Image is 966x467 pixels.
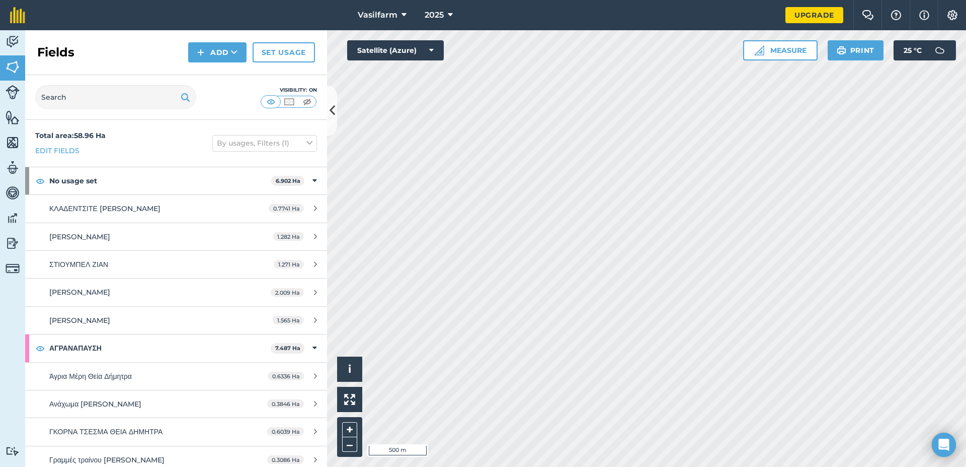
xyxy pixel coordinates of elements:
img: fieldmargin Logo [10,7,25,23]
img: svg+xml;base64,PD94bWwgdmVyc2lvbj0iMS4wIiBlbmNvZGluZz0idXRmLTgiPz4KPCEtLSBHZW5lcmF0b3I6IEFkb2JlIE... [6,261,20,276]
button: – [342,437,357,452]
a: ΚΛΑΔΕΝΤΣΙΤΕ [PERSON_NAME]0.7741 Ha [25,195,327,222]
span: [PERSON_NAME] [49,288,110,297]
strong: No usage set [49,167,271,194]
img: svg+xml;base64,PHN2ZyB4bWxucz0iaHR0cDovL3d3dy53My5vcmcvMjAwMC9zdmciIHdpZHRoPSIxOCIgaGVpZ2h0PSIyNC... [36,342,45,354]
span: 0.6336 Ha [268,372,304,380]
img: Ruler icon [754,45,764,55]
a: Ανάχωμα [PERSON_NAME]0.3846 Ha [25,390,327,418]
span: Άγρια Μέρη Θεία Δήμητρα [49,372,132,381]
img: svg+xml;base64,PHN2ZyB4bWxucz0iaHR0cDovL3d3dy53My5vcmcvMjAwMC9zdmciIHdpZHRoPSIxOSIgaGVpZ2h0PSIyNC... [181,91,190,103]
img: A question mark icon [890,10,902,20]
a: ΓΚΟΡΝΑ ΤΣΕΣΜΑ ΘΕΙΑ ΔΗΜΗΤΡΑ0.6039 Ha [25,418,327,445]
img: Four arrows, one pointing top left, one top right, one bottom right and the last bottom left [344,394,355,405]
button: i [337,357,362,382]
strong: 7.487 Ha [275,345,300,352]
img: svg+xml;base64,PD94bWwgdmVyc2lvbj0iMS4wIiBlbmNvZGluZz0idXRmLTgiPz4KPCEtLSBHZW5lcmF0b3I6IEFkb2JlIE... [6,446,20,456]
img: svg+xml;base64,PHN2ZyB4bWxucz0iaHR0cDovL3d3dy53My5vcmcvMjAwMC9zdmciIHdpZHRoPSI1MCIgaGVpZ2h0PSI0MC... [265,97,277,107]
button: Add [188,42,247,62]
img: svg+xml;base64,PHN2ZyB4bWxucz0iaHR0cDovL3d3dy53My5vcmcvMjAwMC9zdmciIHdpZHRoPSI1NiIgaGVpZ2h0PSI2MC... [6,110,20,125]
span: ΣΤΙΟΥΜΠΕΛ ΖΙΑΝ [49,260,108,269]
span: 2.009 Ha [271,288,304,297]
a: [PERSON_NAME]1.565 Ha [25,307,327,334]
button: Satellite (Azure) [347,40,444,60]
span: 2025 [425,9,444,21]
img: svg+xml;base64,PHN2ZyB4bWxucz0iaHR0cDovL3d3dy53My5vcmcvMjAwMC9zdmciIHdpZHRoPSI1NiIgaGVpZ2h0PSI2MC... [6,135,20,150]
span: i [348,363,351,375]
h2: Fields [37,44,74,60]
span: 1.565 Ha [273,316,304,324]
a: Upgrade [785,7,843,23]
img: svg+xml;base64,PHN2ZyB4bWxucz0iaHR0cDovL3d3dy53My5vcmcvMjAwMC9zdmciIHdpZHRoPSI1NiIgaGVpZ2h0PSI2MC... [6,59,20,75]
a: [PERSON_NAME]1.282 Ha [25,223,327,250]
span: 0.6039 Ha [267,427,304,436]
strong: 6.902 Ha [276,177,300,184]
input: Search [35,85,196,109]
span: 0.3086 Ha [267,455,304,464]
button: + [342,422,357,437]
img: svg+xml;base64,PHN2ZyB4bWxucz0iaHR0cDovL3d3dy53My5vcmcvMjAwMC9zdmciIHdpZHRoPSIxNyIgaGVpZ2h0PSIxNy... [919,9,929,21]
span: ΓΚΟΡΝΑ ΤΣΕΣΜΑ ΘΕΙΑ ΔΗΜΗΤΡΑ [49,427,163,436]
strong: Total area : 58.96 Ha [35,131,106,140]
span: 25 ° C [904,40,922,60]
div: No usage set6.902 Ha [25,167,327,194]
img: svg+xml;base64,PD94bWwgdmVyc2lvbj0iMS4wIiBlbmNvZGluZz0idXRmLTgiPz4KPCEtLSBHZW5lcmF0b3I6IEFkb2JlIE... [6,34,20,49]
button: Print [828,40,884,60]
div: Visibility: On [261,86,317,94]
img: svg+xml;base64,PHN2ZyB4bWxucz0iaHR0cDovL3d3dy53My5vcmcvMjAwMC9zdmciIHdpZHRoPSIxOCIgaGVpZ2h0PSIyNC... [36,175,45,187]
img: svg+xml;base64,PD94bWwgdmVyc2lvbj0iMS4wIiBlbmNvZGluZz0idXRmLTgiPz4KPCEtLSBHZW5lcmF0b3I6IEFkb2JlIE... [6,185,20,201]
a: Set usage [253,42,315,62]
img: svg+xml;base64,PD94bWwgdmVyc2lvbj0iMS4wIiBlbmNvZGluZz0idXRmLTgiPz4KPCEtLSBHZW5lcmF0b3I6IEFkb2JlIE... [6,236,20,251]
span: 0.3846 Ha [267,399,304,408]
span: [PERSON_NAME] [49,232,110,241]
div: ΑΓΡΑΝΑΠΑΥΣΗ7.487 Ha [25,335,327,362]
img: svg+xml;base64,PD94bWwgdmVyc2lvbj0iMS4wIiBlbmNvZGluZz0idXRmLTgiPz4KPCEtLSBHZW5lcmF0b3I6IEFkb2JlIE... [6,85,20,99]
span: Vasilfarm [358,9,397,21]
span: Γραμμές τραίνου [PERSON_NAME] [49,455,165,464]
a: Άγρια Μέρη Θεία Δήμητρα0.6336 Ha [25,363,327,390]
button: Measure [743,40,818,60]
a: Edit fields [35,145,79,156]
span: 1.282 Ha [273,232,304,241]
strong: ΑΓΡΑΝΑΠΑΥΣΗ [49,335,271,362]
img: svg+xml;base64,PHN2ZyB4bWxucz0iaHR0cDovL3d3dy53My5vcmcvMjAwMC9zdmciIHdpZHRoPSI1MCIgaGVpZ2h0PSI0MC... [283,97,295,107]
img: svg+xml;base64,PHN2ZyB4bWxucz0iaHR0cDovL3d3dy53My5vcmcvMjAwMC9zdmciIHdpZHRoPSI1MCIgaGVpZ2h0PSI0MC... [301,97,313,107]
img: Two speech bubbles overlapping with the left bubble in the forefront [862,10,874,20]
span: ΚΛΑΔΕΝΤΣΙΤΕ [PERSON_NAME] [49,204,160,213]
img: svg+xml;base64,PHN2ZyB4bWxucz0iaHR0cDovL3d3dy53My5vcmcvMjAwMC9zdmciIHdpZHRoPSIxOSIgaGVpZ2h0PSIyNC... [837,44,846,56]
span: [PERSON_NAME] [49,316,110,325]
img: A cog icon [946,10,958,20]
a: [PERSON_NAME]2.009 Ha [25,279,327,306]
div: Open Intercom Messenger [932,433,956,457]
img: svg+xml;base64,PHN2ZyB4bWxucz0iaHR0cDovL3d3dy53My5vcmcvMjAwMC9zdmciIHdpZHRoPSIxNCIgaGVpZ2h0PSIyNC... [197,46,204,58]
img: svg+xml;base64,PD94bWwgdmVyc2lvbj0iMS4wIiBlbmNvZGluZz0idXRmLTgiPz4KPCEtLSBHZW5lcmF0b3I6IEFkb2JlIE... [6,211,20,226]
img: svg+xml;base64,PD94bWwgdmVyc2lvbj0iMS4wIiBlbmNvZGluZz0idXRmLTgiPz4KPCEtLSBHZW5lcmF0b3I6IEFkb2JlIE... [930,40,950,60]
span: 0.7741 Ha [269,204,304,213]
span: Ανάχωμα [PERSON_NAME] [49,399,141,409]
img: svg+xml;base64,PD94bWwgdmVyc2lvbj0iMS4wIiBlbmNvZGluZz0idXRmLTgiPz4KPCEtLSBHZW5lcmF0b3I6IEFkb2JlIE... [6,160,20,175]
span: 1.271 Ha [274,260,304,269]
button: 25 °C [894,40,956,60]
button: By usages, Filters (1) [212,135,317,151]
a: ΣΤΙΟΥΜΠΕΛ ΖΙΑΝ1.271 Ha [25,251,327,278]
